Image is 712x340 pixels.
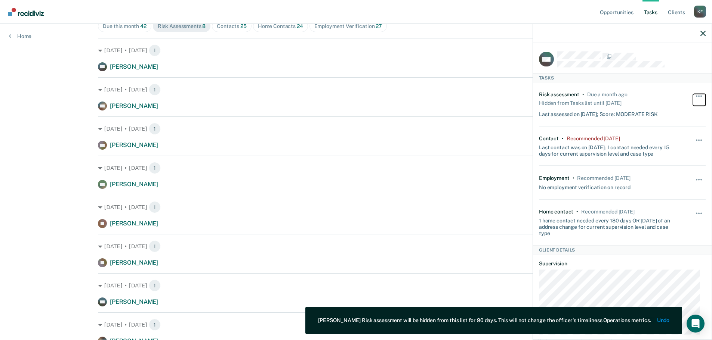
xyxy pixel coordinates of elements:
[98,44,614,56] div: [DATE] • [DATE]
[258,23,303,29] div: Home Contacts
[576,208,578,215] div: •
[149,123,161,135] span: 1
[140,23,147,29] span: 42
[567,135,620,141] div: Recommended 11 days ago
[98,201,614,213] div: [DATE] • [DATE]
[539,181,631,190] div: No employment verification on record
[318,317,651,324] div: [PERSON_NAME] Risk assessment will be hidden from this list for 90 days. This will not change the...
[533,245,712,254] div: Client Details
[149,240,161,252] span: 1
[110,220,158,227] span: [PERSON_NAME]
[581,208,634,215] div: Recommended in 4 days
[533,73,712,82] div: Tasks
[103,23,147,29] div: Due this month
[694,6,706,18] div: K E
[314,23,382,29] div: Employment Verification
[657,317,669,324] button: Undo
[539,135,559,141] div: Contact
[240,23,247,29] span: 25
[110,63,158,70] span: [PERSON_NAME]
[577,175,630,181] div: Recommended in 4 days
[98,280,614,291] div: [DATE] • [DATE]
[573,175,574,181] div: •
[98,162,614,174] div: [DATE] • [DATE]
[98,123,614,135] div: [DATE] • [DATE]
[149,84,161,96] span: 1
[8,8,44,16] img: Recidiviz
[297,23,303,29] span: 24
[158,23,206,29] div: Risk Assessments
[149,319,161,331] span: 1
[217,23,247,29] div: Contacts
[539,175,570,181] div: Employment
[539,108,658,117] div: Last assessed on [DATE]; Score: MODERATE RISK
[149,280,161,291] span: 1
[562,135,564,141] div: •
[149,44,161,56] span: 1
[376,23,382,29] span: 27
[539,261,706,267] dt: Supervision
[110,181,158,188] span: [PERSON_NAME]
[110,141,158,149] span: [PERSON_NAME]
[539,97,622,108] div: Hidden from Tasks list until [DATE]
[110,259,158,266] span: [PERSON_NAME]
[202,23,206,29] span: 8
[149,201,161,213] span: 1
[587,91,628,97] div: Due a month ago
[539,141,678,157] div: Last contact was on [DATE]; 1 contact needed every 15 days for current supervision level and case...
[539,91,579,97] div: Risk assessment
[687,315,705,333] div: Open Intercom Messenger
[582,91,584,97] div: •
[98,84,614,96] div: [DATE] • [DATE]
[98,319,614,331] div: [DATE] • [DATE]
[9,33,31,40] a: Home
[539,208,573,215] div: Home contact
[539,215,678,236] div: 1 home contact needed every 180 days OR [DATE] of an address change for current supervision level...
[149,162,161,174] span: 1
[694,6,706,18] button: Profile dropdown button
[110,102,158,109] span: [PERSON_NAME]
[98,240,614,252] div: [DATE] • [DATE]
[110,298,158,305] span: [PERSON_NAME]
